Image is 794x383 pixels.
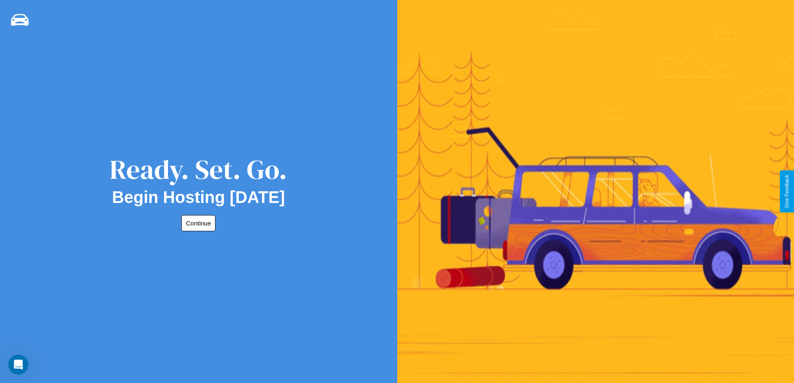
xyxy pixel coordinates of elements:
div: Give Feedback [784,175,790,208]
div: Ready. Set. Go. [110,151,287,188]
button: Continue [181,215,215,231]
h2: Begin Hosting [DATE] [112,188,285,207]
iframe: Intercom live chat [8,355,28,375]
